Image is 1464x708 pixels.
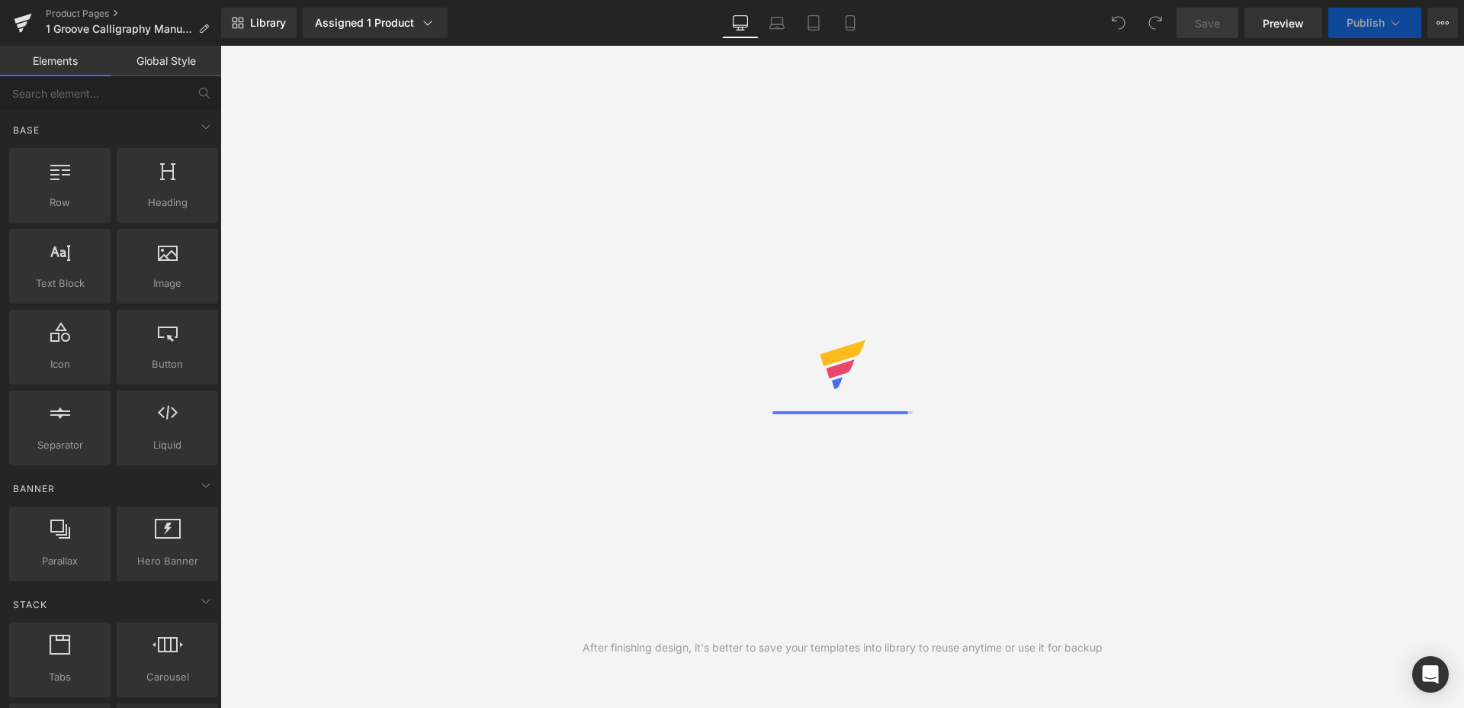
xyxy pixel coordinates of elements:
span: Icon [14,356,106,372]
span: Hero Banner [121,553,213,569]
span: Heading [121,195,213,211]
span: Separator [14,437,106,453]
a: Mobile [832,8,868,38]
div: After finishing design, it's better to save your templates into library to reuse anytime or use i... [583,639,1103,656]
div: Assigned 1 Product [315,15,435,31]
div: Open Intercom Messenger [1412,656,1449,693]
span: Base [11,123,41,137]
span: Save [1195,15,1220,31]
span: Stack [11,597,49,612]
span: Parallax [14,553,106,569]
button: Redo [1140,8,1170,38]
span: Liquid [121,437,213,453]
span: Tabs [14,669,106,685]
span: 1 Groove Calligraphy Manuale Reutilizabile cu Adancituri [46,23,192,35]
button: More [1427,8,1458,38]
span: Publish [1347,17,1385,29]
span: Banner [11,481,56,496]
span: Preview [1263,15,1304,31]
a: Desktop [722,8,759,38]
a: Laptop [759,8,795,38]
span: Text Block [14,275,106,291]
button: Publish [1328,8,1421,38]
a: Tablet [795,8,832,38]
span: Carousel [121,669,213,685]
a: Preview [1244,8,1322,38]
a: New Library [221,8,297,38]
span: Image [121,275,213,291]
a: Global Style [111,46,221,76]
span: Row [14,195,106,211]
a: Product Pages [46,8,221,20]
button: Undo [1103,8,1134,38]
span: Button [121,356,213,372]
span: Library [250,16,286,30]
